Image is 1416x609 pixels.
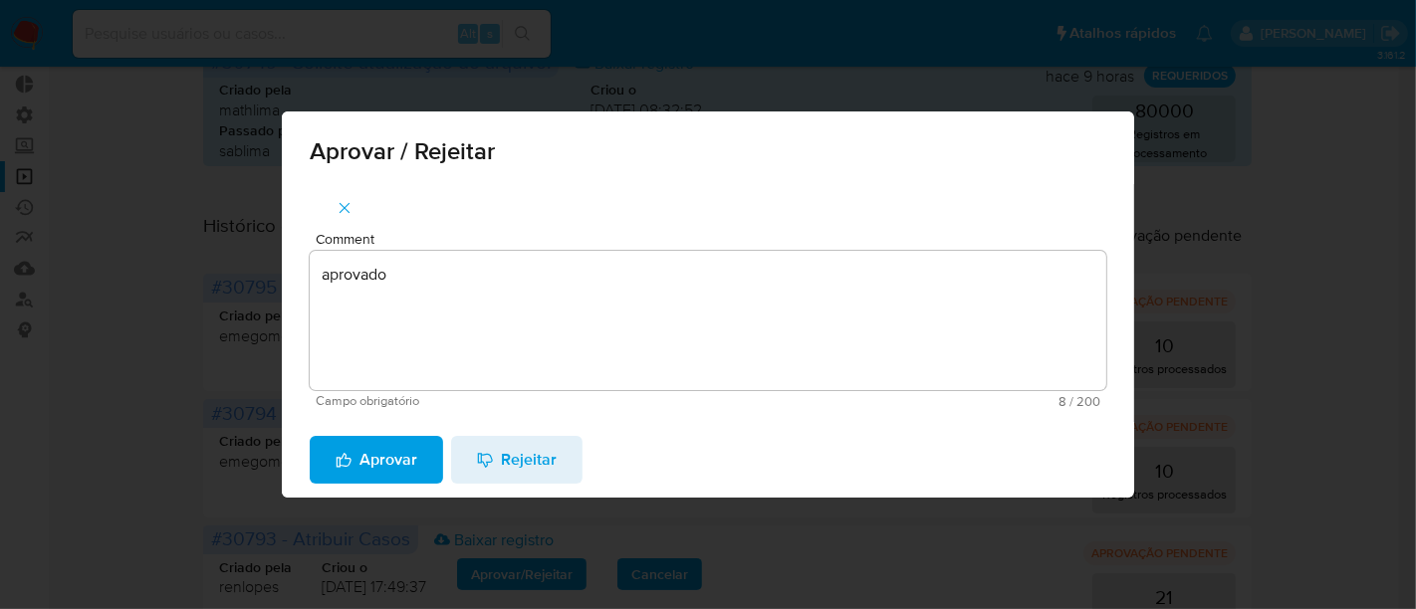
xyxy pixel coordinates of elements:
span: Campo obrigatório [316,394,708,408]
textarea: aprovado [310,251,1106,390]
button: Aprovar [310,436,443,484]
span: Aprovar / Rejeitar [310,139,1106,163]
span: Rejeitar [477,438,557,482]
span: Aprovar [336,438,417,482]
span: Máximo 200 caracteres [708,395,1100,408]
button: Rejeitar [451,436,583,484]
span: Comment [316,232,1112,247]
